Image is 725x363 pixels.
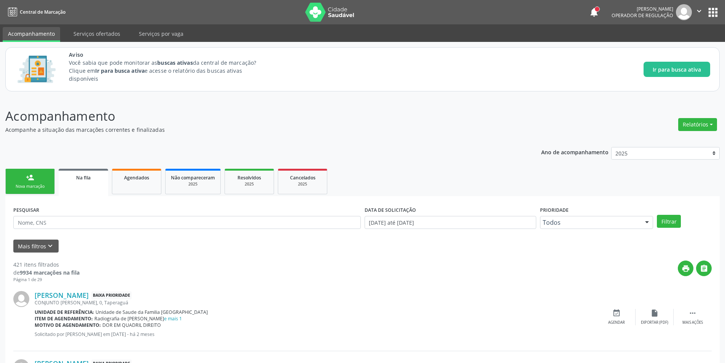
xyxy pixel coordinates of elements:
[164,315,182,322] a: e mais 1
[35,315,93,322] b: Item de agendamento:
[76,174,91,181] span: Na fila
[541,147,609,157] p: Ano de acompanhamento
[3,27,60,42] a: Acompanhamento
[644,62,710,77] button: Ir para busca ativa
[171,174,215,181] span: Não compareceram
[706,6,720,19] button: apps
[695,7,703,15] i: 
[13,277,80,283] div: Página 1 de 29
[69,59,270,83] p: Você sabia que pode monitorar as da central de marcação? Clique em e acesse o relatório das busca...
[612,6,673,12] div: [PERSON_NAME]
[13,216,361,229] input: Nome, CNS
[134,27,189,40] a: Serviços por vaga
[35,299,598,306] div: CONJUNTO [PERSON_NAME], 0, Taperaguá
[13,261,80,269] div: 421 itens filtrados
[5,6,65,18] a: Central de Marcação
[676,4,692,20] img: img
[290,174,315,181] span: Cancelados
[688,309,697,317] i: 
[102,322,161,328] span: DOR EM QUADRIL DIREITO
[11,184,49,189] div: Nova marcação
[284,181,322,187] div: 2025
[543,219,637,226] span: Todos
[682,320,703,325] div: Mais ações
[94,315,182,322] span: Radiografia de [PERSON_NAME]
[650,309,659,317] i: insert_drive_file
[678,118,717,131] button: Relatórios
[13,204,39,216] label: PESQUISAR
[35,331,598,337] p: Solicitado por [PERSON_NAME] em [DATE] - há 2 meses
[95,67,145,74] strong: Ir para busca ativa
[91,291,132,299] span: Baixa Prioridade
[35,291,89,299] a: [PERSON_NAME]
[15,52,58,86] img: Imagem de CalloutCard
[20,9,65,15] span: Central de Marcação
[46,242,54,250] i: keyboard_arrow_down
[237,174,261,181] span: Resolvidos
[5,126,505,134] p: Acompanhe a situação das marcações correntes e finalizadas
[678,261,693,276] button: print
[612,309,621,317] i: event_available
[641,320,668,325] div: Exportar (PDF)
[365,204,416,216] label: DATA DE SOLICITAÇÃO
[171,181,215,187] div: 2025
[26,173,34,182] div: person_add
[540,204,569,216] label: Prioridade
[13,269,80,277] div: de
[589,7,599,18] button: notifications
[608,320,625,325] div: Agendar
[365,216,536,229] input: Selecione um intervalo
[13,291,29,307] img: img
[700,264,708,273] i: 
[68,27,126,40] a: Serviços ofertados
[35,309,94,315] b: Unidade de referência:
[96,309,208,315] span: Unidade de Saude da Familia [GEOGRAPHIC_DATA]
[5,107,505,126] p: Acompanhamento
[612,12,673,19] span: Operador de regulação
[692,4,706,20] button: 
[230,181,268,187] div: 2025
[696,261,712,276] button: 
[69,51,270,59] span: Aviso
[657,215,681,228] button: Filtrar
[653,66,701,74] span: Ir para busca ativa
[682,264,690,273] i: print
[157,59,193,66] strong: buscas ativas
[20,269,80,276] strong: 9934 marcações na fila
[124,174,149,181] span: Agendados
[13,240,59,253] button: Mais filtroskeyboard_arrow_down
[35,322,101,328] b: Motivo de agendamento:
